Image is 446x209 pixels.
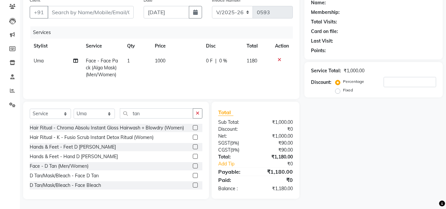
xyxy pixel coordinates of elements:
[151,39,202,53] th: Price
[219,57,227,64] span: 0 %
[247,58,257,64] span: 1180
[30,134,154,141] div: Hair Ritual - K - Fusio Scrub Instant Detox Ritual (Women)
[30,39,82,53] th: Stylist
[213,168,256,176] div: Payable:
[34,58,44,64] span: Uma
[213,133,256,140] div: Net:
[48,6,134,18] input: Search by Name/Mobile/Email/Code
[311,67,341,74] div: Service Total:
[120,108,193,119] input: Search or Scan
[213,185,256,192] div: Balance :
[256,176,298,184] div: ₹0
[343,79,364,85] label: Percentage
[123,39,151,53] th: Qty
[30,182,101,189] div: D Tan/Mask/Bleach - Face Bleach
[232,147,238,153] span: 9%
[256,154,298,160] div: ₹1,180.00
[218,109,233,116] span: Total
[213,176,256,184] div: Paid:
[30,172,99,179] div: D Tan/Mask/Bleach - Face D Tan
[82,39,123,53] th: Service
[86,58,118,78] span: Face - Face Pack (Alga Mask) (Men/Women)
[213,160,262,167] a: Add Tip
[256,119,298,126] div: ₹1,000.00
[256,140,298,147] div: ₹90.00
[256,168,298,176] div: ₹1,180.00
[343,87,353,93] label: Fixed
[256,133,298,140] div: ₹1,000.00
[311,47,326,54] div: Points:
[155,58,165,64] span: 1000
[206,57,213,64] span: 0 F
[30,124,184,131] div: Hair Ritual - Chroma Absolu Instant Gloss Hairwash + Blowdry (Women)
[311,18,337,25] div: Total Visits:
[213,119,256,126] div: Sub Total:
[311,28,338,35] div: Card on file:
[344,67,364,74] div: ₹1,000.00
[30,153,118,160] div: Hands & Feet - Hand D [PERSON_NAME]
[202,39,243,53] th: Disc
[30,163,88,170] div: Face - D Tan (Men/Women)
[256,147,298,154] div: ₹90.00
[127,58,130,64] span: 1
[213,140,256,147] div: ( )
[30,26,298,39] div: Services
[30,144,116,151] div: Hands & Feet - Feet D [PERSON_NAME]
[218,140,230,146] span: SGST
[311,38,333,45] div: Last Visit:
[311,79,331,86] div: Discount:
[243,39,271,53] th: Total
[218,147,230,153] span: CGST
[271,39,293,53] th: Action
[256,126,298,133] div: ₹0
[213,126,256,133] div: Discount:
[311,9,340,16] div: Membership:
[231,140,238,146] span: 9%
[213,154,256,160] div: Total:
[263,160,298,167] div: ₹0
[213,147,256,154] div: ( )
[30,6,48,18] button: +91
[256,185,298,192] div: ₹1,180.00
[215,57,217,64] span: |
